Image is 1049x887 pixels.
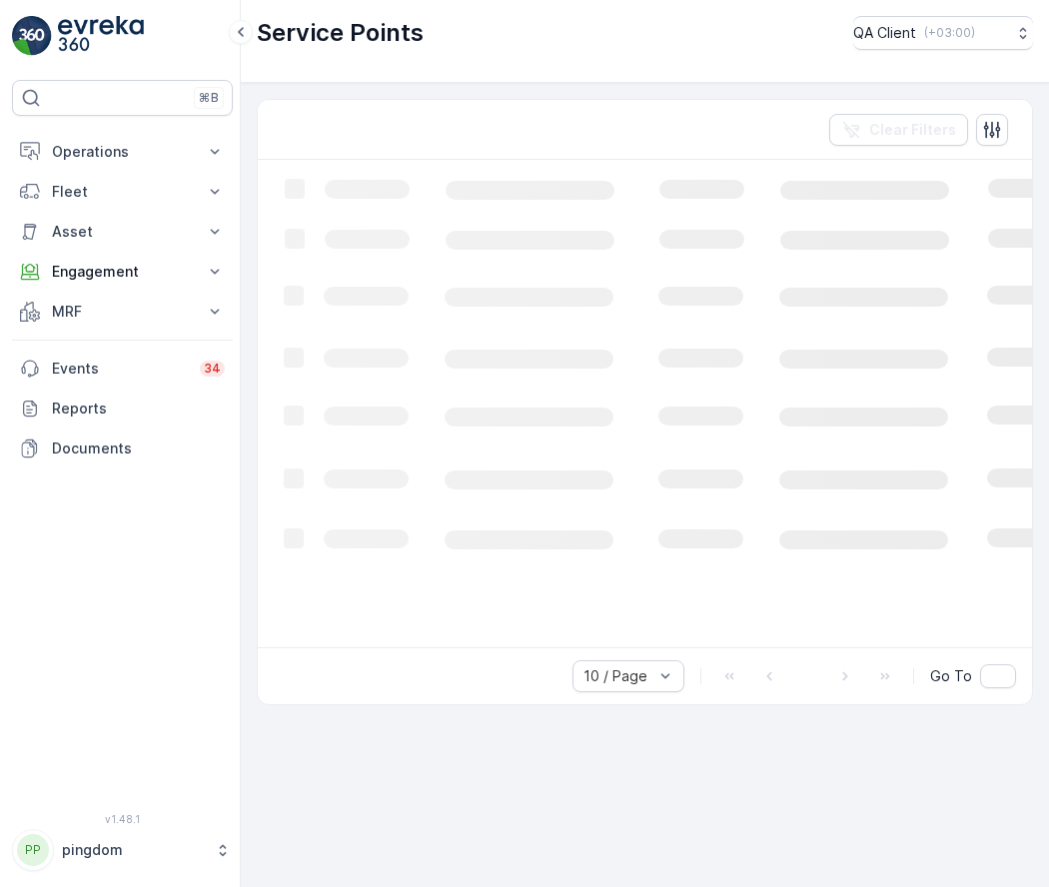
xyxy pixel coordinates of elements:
p: ( +03:00 ) [924,25,975,41]
button: QA Client(+03:00) [853,16,1033,50]
p: Engagement [52,262,193,282]
p: Service Points [257,17,424,49]
p: Clear Filters [869,120,956,140]
p: MRF [52,302,193,322]
button: Operations [12,132,233,172]
div: PP [17,834,49,866]
p: Documents [52,439,225,458]
p: QA Client [853,23,916,43]
p: Fleet [52,182,193,202]
p: Asset [52,222,193,242]
button: Asset [12,212,233,252]
p: pingdom [62,840,205,860]
a: Events34 [12,349,233,389]
span: v 1.48.1 [12,813,233,825]
p: Events [52,359,188,379]
button: Fleet [12,172,233,212]
img: logo_light-DOdMpM7g.png [58,16,144,56]
p: Reports [52,399,225,419]
p: 34 [204,361,221,377]
span: Go To [930,666,972,686]
button: Clear Filters [829,114,968,146]
img: logo [12,16,52,56]
a: Reports [12,389,233,429]
a: Documents [12,429,233,468]
button: Engagement [12,252,233,292]
p: ⌘B [199,90,219,106]
button: PPpingdom [12,829,233,871]
button: MRF [12,292,233,332]
p: Operations [52,142,193,162]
